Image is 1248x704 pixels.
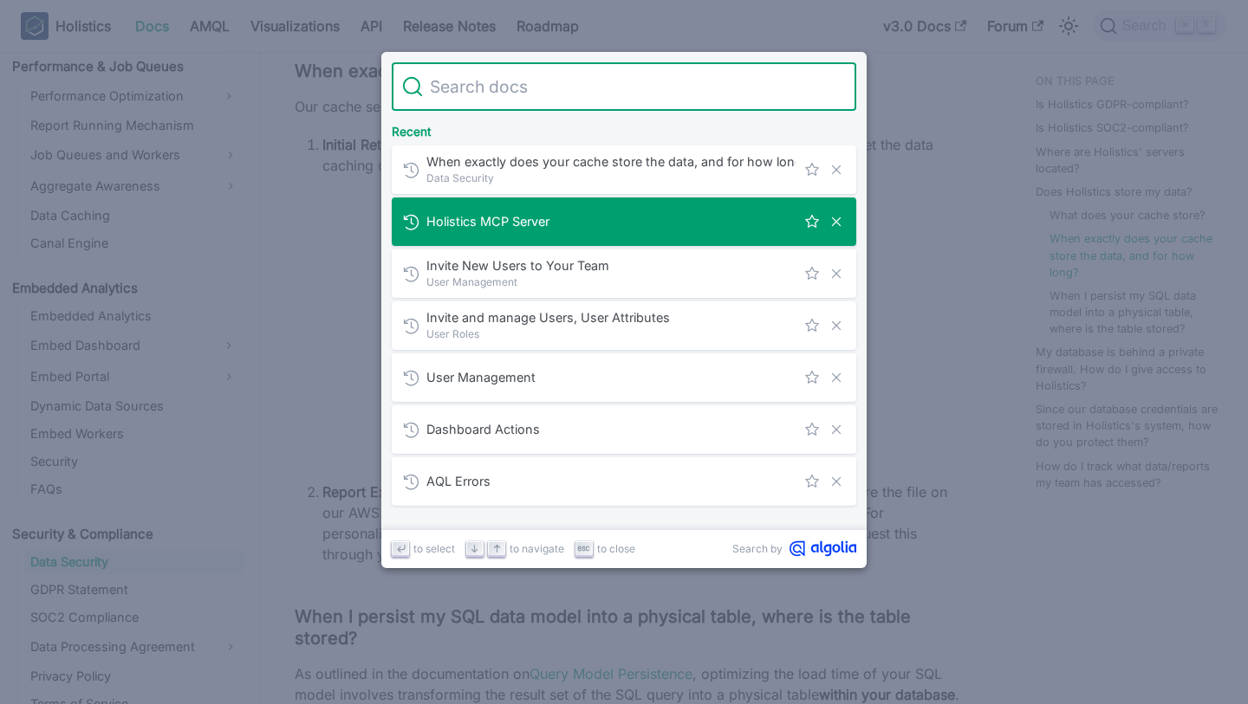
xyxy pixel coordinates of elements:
[392,301,856,350] a: Invite and manage Users, User AttributesUser Roles
[577,542,590,555] svg: Escape key
[597,540,635,557] span: to close
[426,153,796,170] span: When exactly does your cache store the data, and for how long?​
[827,316,846,335] button: Remove this search from history
[803,160,822,179] button: Save this search
[491,542,504,555] svg: Arrow up
[827,368,846,387] button: Remove this search from history
[388,111,860,145] div: Recent
[423,62,846,111] input: Search docs
[426,257,796,274] span: Invite New Users to Your Team​
[394,542,407,555] svg: Enter key
[827,160,846,179] button: Remove this search from history
[732,540,783,557] span: Search by
[803,368,822,387] button: Save this search
[827,264,846,283] button: Remove this search from history
[803,420,822,439] button: Save this search
[827,420,846,439] button: Remove this search from history
[392,457,856,506] a: AQL Errors
[392,145,856,194] a: When exactly does your cache store the data, and for how long?​Data Security
[426,274,796,290] span: User Management
[426,170,796,186] span: Data Security
[468,542,481,555] svg: Arrow down
[426,473,796,489] span: AQL Errors
[790,540,856,557] svg: Algolia
[392,405,856,454] a: Dashboard Actions
[426,421,796,437] span: Dashboard Actions
[426,369,796,385] span: User Management
[827,212,846,231] button: Remove this search from history
[803,472,822,491] button: Save this search
[426,309,796,326] span: Invite and manage Users, User Attributes
[803,212,822,231] button: Save this search
[732,540,856,557] a: Search byAlgolia
[392,197,856,246] a: Holistics MCP Server
[426,326,796,342] span: User Roles
[803,264,822,283] button: Save this search
[392,353,856,402] a: User Management
[392,249,856,298] a: Invite New Users to Your Team​User Management
[510,540,564,557] span: to navigate
[413,540,455,557] span: to select
[803,316,822,335] button: Save this search
[827,472,846,491] button: Remove this search from history
[426,213,796,229] span: Holistics MCP Server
